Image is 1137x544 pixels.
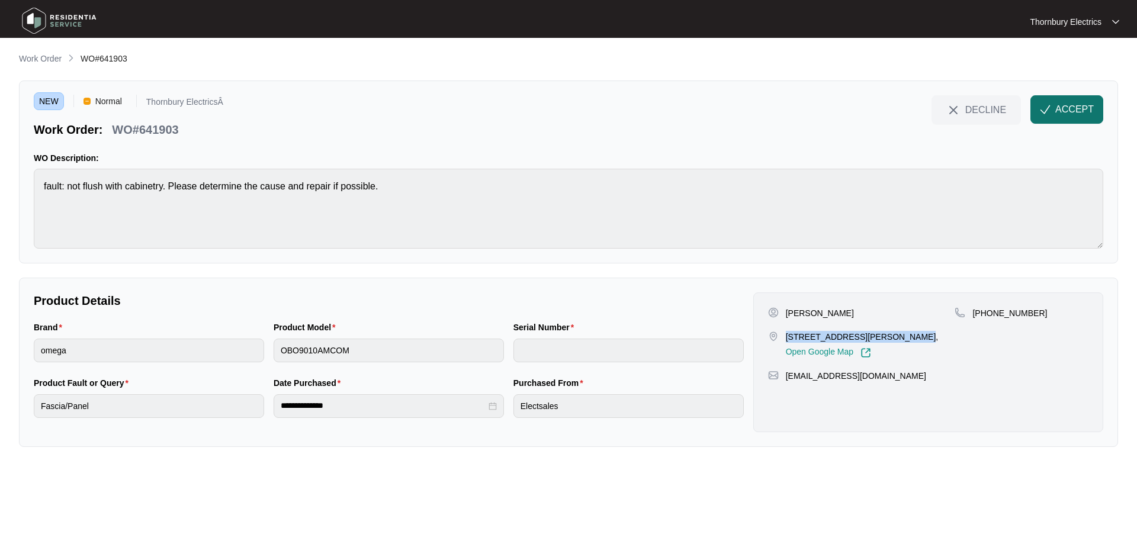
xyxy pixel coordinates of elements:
p: WO#641903 [112,121,178,138]
p: Work Order [19,53,62,65]
p: WO Description: [34,152,1103,164]
img: chevron-right [66,53,76,63]
img: dropdown arrow [1112,19,1119,25]
img: close-Icon [946,103,961,117]
a: Open Google Map [786,347,871,358]
input: Brand [34,339,264,362]
label: Date Purchased [274,377,345,389]
input: Purchased From [513,394,744,418]
input: Product Model [274,339,504,362]
p: [PERSON_NAME] [786,307,854,319]
img: residentia service logo [18,3,101,38]
img: check-Icon [1040,104,1051,115]
input: Date Purchased [281,400,486,412]
p: Work Order: [34,121,102,138]
label: Product Model [274,321,341,333]
img: map-pin [768,331,779,342]
label: Product Fault or Query [34,377,133,389]
p: Thornbury Electrics [1030,16,1101,28]
a: Work Order [17,53,64,66]
span: NEW [34,92,64,110]
span: DECLINE [965,103,1006,116]
input: Serial Number [513,339,744,362]
span: ACCEPT [1055,102,1094,117]
img: user-pin [768,307,779,318]
p: [EMAIL_ADDRESS][DOMAIN_NAME] [786,370,926,382]
p: Thornbury ElectricsÂ [146,98,223,110]
img: map-pin [955,307,965,318]
button: check-IconACCEPT [1030,95,1103,124]
p: [STREET_ADDRESS][PERSON_NAME], [786,331,939,343]
p: [PHONE_NUMBER] [972,307,1047,319]
span: Normal [91,92,127,110]
label: Serial Number [513,321,579,333]
img: Link-External [860,347,871,358]
textarea: fault: not flush with cabinetry. Please determine the cause and repair if possible. [34,169,1103,249]
p: Product Details [34,292,744,309]
img: map-pin [768,370,779,381]
label: Purchased From [513,377,588,389]
label: Brand [34,321,67,333]
button: close-IconDECLINE [932,95,1021,124]
input: Product Fault or Query [34,394,264,418]
img: Vercel Logo [83,98,91,105]
span: WO#641903 [81,54,127,63]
